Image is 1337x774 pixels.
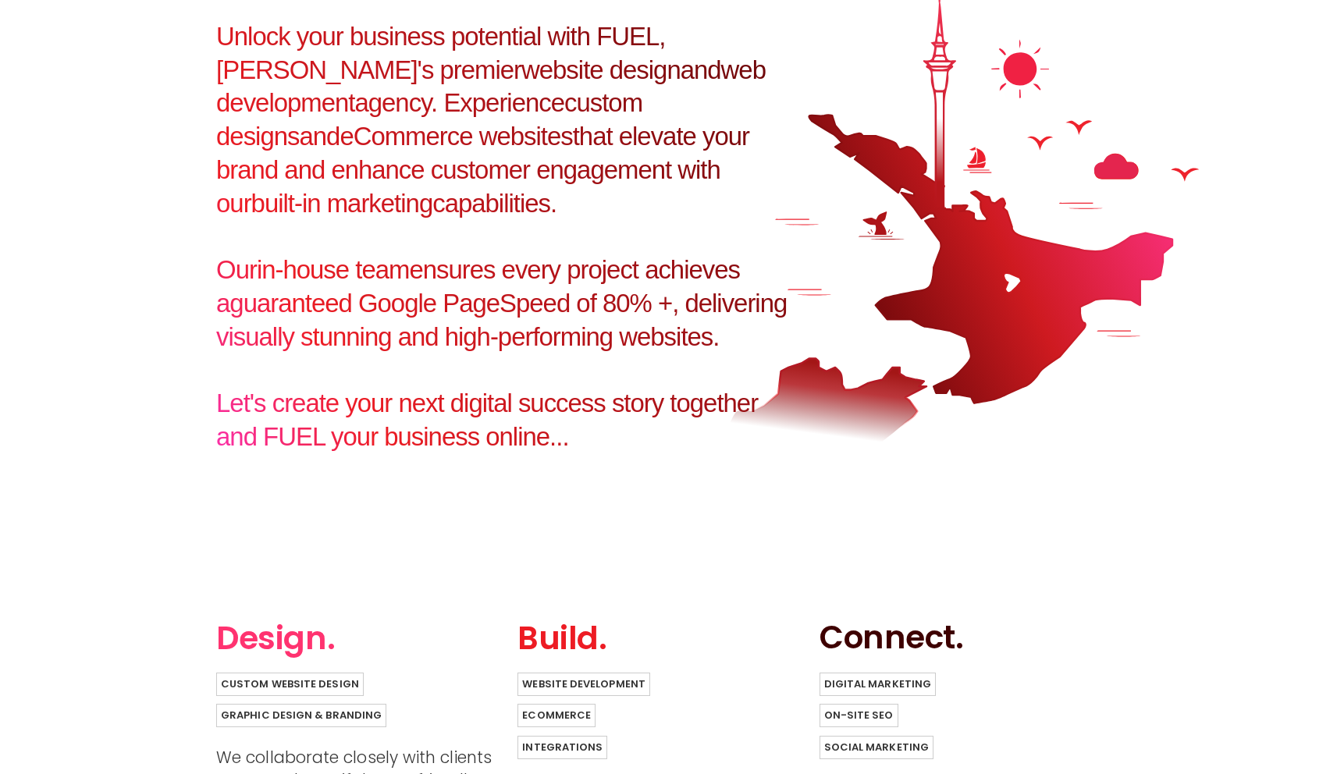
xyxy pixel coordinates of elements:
a: Integrations [517,736,607,759]
a: eCommerce [517,704,596,727]
text: Design. [216,616,335,660]
a: Digital Marketing [820,673,936,696]
strong: eCommerce websites [340,122,572,151]
a: Social Marketing [820,736,933,759]
strong: guaranteed Google PageSpeed of 80% + [229,289,672,318]
a: On-Site SEO [820,704,898,727]
text: Connect. [820,616,964,660]
text: Build. [517,616,607,660]
a: website design [521,55,681,84]
strong: built-in marketing [251,189,433,218]
a: Website Development [517,673,650,696]
a: Custom Website Design [216,673,364,696]
strong: in-house team [257,255,410,284]
h3: Unlock your business potential with FUEL, [PERSON_NAME]'s premier and agency. Experience and that... [216,20,804,454]
a: Graphic Design & Branding [216,704,386,727]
